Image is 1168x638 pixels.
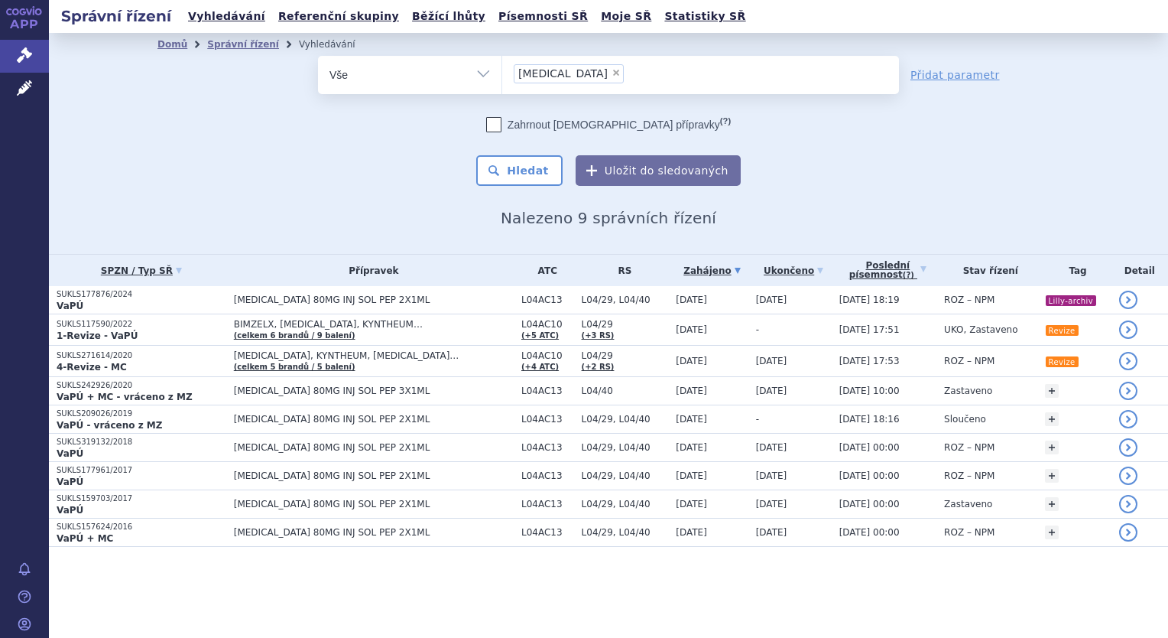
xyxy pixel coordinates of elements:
[676,356,707,366] span: [DATE]
[57,420,162,431] strong: VaPÚ - vráceno z MZ
[582,350,669,361] span: L04/29
[57,437,226,448] p: SUKLS319132/2018
[676,442,707,453] span: [DATE]
[676,499,707,509] span: [DATE]
[756,260,832,282] a: Ukončeno
[582,295,669,305] span: L04/29, L04/40
[57,533,113,544] strong: VaPÚ + MC
[839,470,900,481] span: [DATE] 00:00
[839,324,900,335] span: [DATE] 17:51
[612,68,621,77] span: ×
[582,319,669,330] span: L04/29
[944,414,986,425] span: Sloučeno
[521,470,574,481] span: L04AC13
[582,363,615,371] a: (+2 RS)
[1119,410,1137,428] a: detail
[720,116,731,126] abbr: (?)
[57,493,226,504] p: SUKLS159703/2017
[207,39,279,50] a: Správní řízení
[234,331,355,340] a: (celkem 6 brandů / 9 balení)
[582,470,669,481] span: L04/29, L04/40
[57,362,127,373] strong: 4-Revize - MC
[756,442,787,453] span: [DATE]
[1046,325,1079,336] i: Revize
[234,527,514,538] span: [MEDICAL_DATA] 80MG INJ SOL PEP 2X1ML
[756,356,787,366] span: [DATE]
[839,499,900,509] span: [DATE] 00:00
[628,63,637,83] input: [MEDICAL_DATA]
[839,442,900,453] span: [DATE] 00:00
[57,477,83,487] strong: VaPÚ
[514,255,574,286] th: ATC
[57,350,226,361] p: SUKLS271614/2020
[1119,438,1137,457] a: detail
[839,255,936,286] a: Poslednípísemnost(?)
[234,499,514,509] span: [MEDICAL_DATA] 80MG INJ SOL PEP 2X1ML
[183,6,270,27] a: Vyhledávání
[944,442,994,453] span: ROZ – NPM
[476,155,563,186] button: Hledat
[1045,497,1059,511] a: +
[576,155,741,186] button: Uložit do sledovaných
[582,331,615,340] a: (+3 RS)
[756,499,787,509] span: [DATE]
[1046,295,1097,306] i: Lilly-archiv
[57,330,138,341] strong: 1-Revize - VaPÚ
[234,363,355,371] a: (celkem 5 brandů / 5 balení)
[756,414,759,425] span: -
[756,295,787,305] span: [DATE]
[944,324,1017,335] span: UKO, Zastaveno
[676,386,707,396] span: [DATE]
[582,414,669,425] span: L04/29, L04/40
[582,386,669,396] span: L04/40
[234,319,514,330] span: BIMZELX, [MEDICAL_DATA], KYNTHEUM…
[1046,356,1079,367] i: Revize
[839,414,900,425] span: [DATE] 18:16
[57,319,226,330] p: SUKLS117590/2022
[494,6,592,27] a: Písemnosti SŘ
[944,295,994,305] span: ROZ – NPM
[756,470,787,481] span: [DATE]
[676,470,707,481] span: [DATE]
[521,386,574,396] span: L04AC13
[676,414,707,425] span: [DATE]
[234,470,514,481] span: [MEDICAL_DATA] 80MG INJ SOL PEP 2X1ML
[839,295,900,305] span: [DATE] 18:19
[521,295,574,305] span: L04AC13
[1037,255,1111,286] th: Tag
[57,260,226,282] a: SPZN / Typ SŘ
[1045,526,1059,539] a: +
[1045,469,1059,483] a: +
[756,324,759,335] span: -
[521,414,574,425] span: L04AC13
[910,67,1000,83] a: Přidat parametr
[157,39,187,50] a: Domů
[57,522,226,532] p: SUKLS157624/2016
[944,470,994,481] span: ROZ – NPM
[407,6,490,27] a: Běžící lhůty
[518,68,608,79] span: [MEDICAL_DATA]
[1119,495,1137,513] a: detail
[299,33,375,56] li: Vyhledávání
[660,6,750,27] a: Statistiky SŘ
[501,209,716,227] span: Nalezeno 9 správních řízení
[521,499,574,509] span: L04AC13
[57,448,83,459] strong: VaPÚ
[944,386,992,396] span: Zastaveno
[57,301,83,311] strong: VaPÚ
[521,319,574,330] span: L04AC10
[596,6,656,27] a: Moje SŘ
[944,356,994,366] span: ROZ – NPM
[486,117,731,132] label: Zahrnout [DEMOGRAPHIC_DATA] přípravky
[944,499,992,509] span: Zastaveno
[234,295,514,305] span: [MEDICAL_DATA] 80MG INJ SOL PEP 2X1ML
[1119,382,1137,400] a: detail
[676,324,707,335] span: [DATE]
[521,442,574,453] span: L04AC13
[839,356,900,366] span: [DATE] 17:53
[274,6,404,27] a: Referenční skupiny
[574,255,669,286] th: RS
[1111,255,1168,286] th: Detail
[521,527,574,538] span: L04AC13
[57,505,83,516] strong: VaPÚ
